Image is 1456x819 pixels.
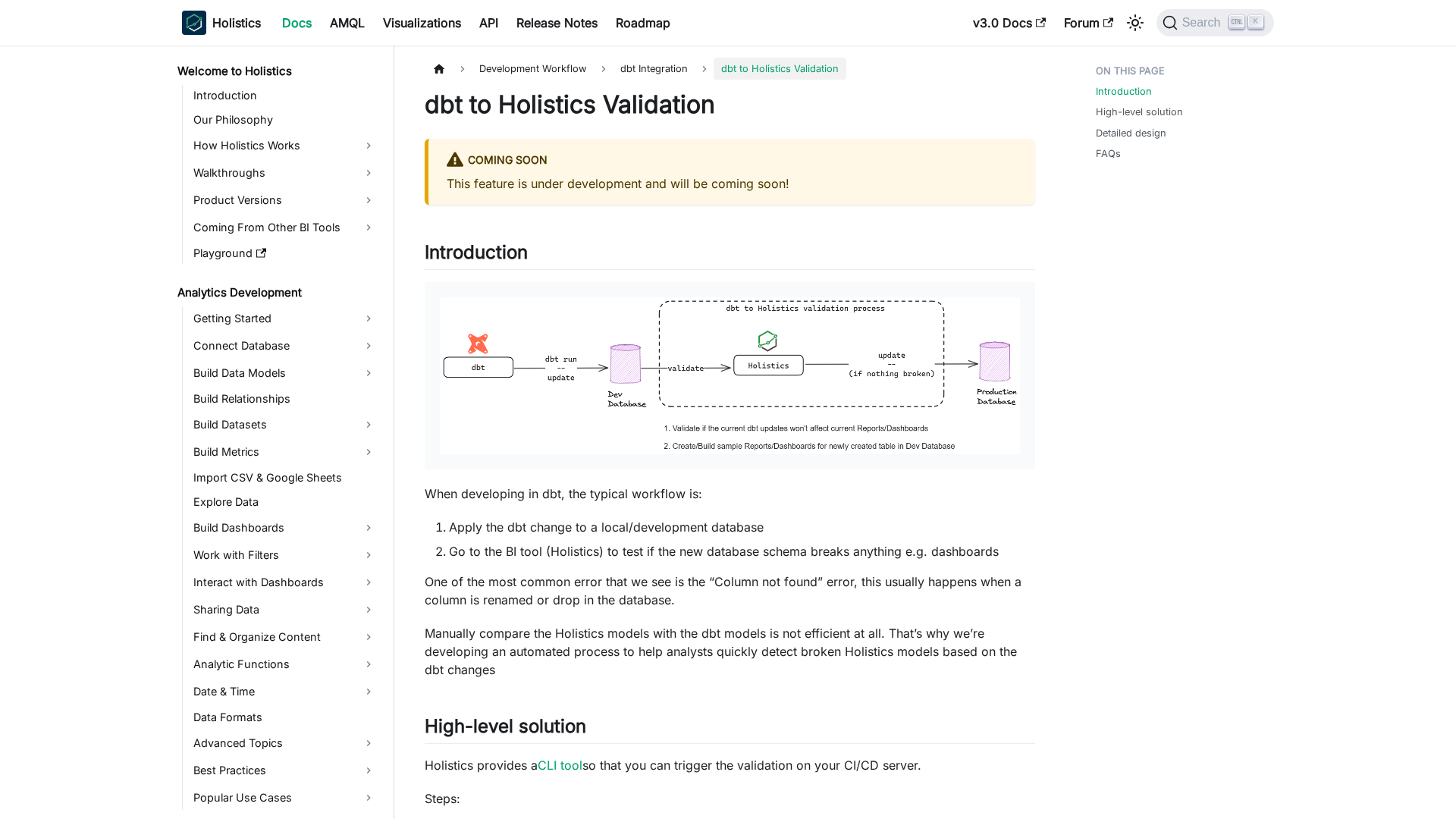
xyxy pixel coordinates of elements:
h1: dbt to Holistics Validation [425,89,1035,120]
a: Visualizations [374,11,470,35]
a: Detailed design [1096,126,1166,140]
a: FAQs [1096,146,1121,161]
a: v3.0 Docs [964,11,1055,35]
a: Welcome to Holistics [173,61,381,82]
a: Explore Data [189,491,381,513]
a: Analytic Functions [189,652,381,676]
a: Best Practices [189,758,381,783]
a: Our Philosophy [189,109,381,130]
b: Holistics [212,14,261,32]
p: When developing in dbt, the typical workflow is: [425,485,1035,503]
p: One of the most common error that we see is the “Column not found” error, this usually happens wh... [425,573,1035,609]
a: Work with Filters [189,543,381,567]
a: Getting Started [189,306,381,331]
a: Coming From Other BI Tools [189,215,381,240]
a: Forum [1055,11,1122,35]
span: Development Workflow [472,58,594,80]
li: Go to the BI tool (Holistics) to test if the new database schema breaks anything e.g. dashboards [449,542,1035,560]
h2: High-level solution [425,715,1035,744]
a: Connect Database [189,334,381,358]
a: Popular Use Cases [189,786,381,810]
kbd: K [1248,15,1263,29]
a: Find & Organize Content [189,625,381,649]
a: Product Versions [189,188,381,212]
button: Switch between dark and light mode (currently light mode) [1123,11,1147,35]
a: Analytics Development [173,282,381,303]
a: Build Dashboards [189,516,381,540]
p: Steps: [425,789,1035,808]
a: CLI tool [538,758,582,773]
a: Docs [273,11,321,35]
p: Manually compare the Holistics models with the dbt models is not efficient at all. That’s why we’... [425,624,1035,679]
a: High-level solution [1096,105,1183,119]
a: Interact with Dashboards [189,570,381,595]
a: Sharing Data [189,598,381,622]
a: Advanced Topics [189,731,381,755]
span: dbt to Holistics Validation [714,58,846,80]
li: Apply the dbt change to a local/development database [449,518,1035,536]
nav: Docs sidebar [167,45,394,819]
a: How Holistics Works [189,133,381,158]
a: Release Notes [507,11,607,35]
nav: Breadcrumbs [425,58,1035,80]
a: Build Datasets [189,413,381,437]
a: Date & Time [189,679,381,704]
a: Build Relationships [189,388,381,409]
div: Coming Soon [447,151,1017,171]
a: API [470,11,507,35]
img: dbt-holistics-validation-intro [440,297,1020,454]
p: This feature is under development and will be coming soon! [447,174,1017,193]
a: Introduction [189,85,381,106]
a: Walkthroughs [189,161,381,185]
img: Holistics [182,11,206,35]
a: AMQL [321,11,374,35]
a: Playground [189,243,381,264]
span: Search [1178,16,1230,30]
a: Import CSV & Google Sheets [189,467,381,488]
a: Build Metrics [189,440,381,464]
a: HolisticsHolistics [182,11,261,35]
button: Search (Ctrl+K) [1156,9,1274,36]
a: dbt Integration [613,58,695,80]
a: Build Data Models [189,361,381,385]
a: Data Formats [189,707,381,728]
span: dbt Integration [620,63,688,74]
a: Home page [425,58,453,80]
a: Roadmap [607,11,679,35]
a: Introduction [1096,84,1152,99]
p: Holistics provides a so that you can trigger the validation on your CI/CD server. [425,756,1035,774]
h2: Introduction [425,241,1035,270]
